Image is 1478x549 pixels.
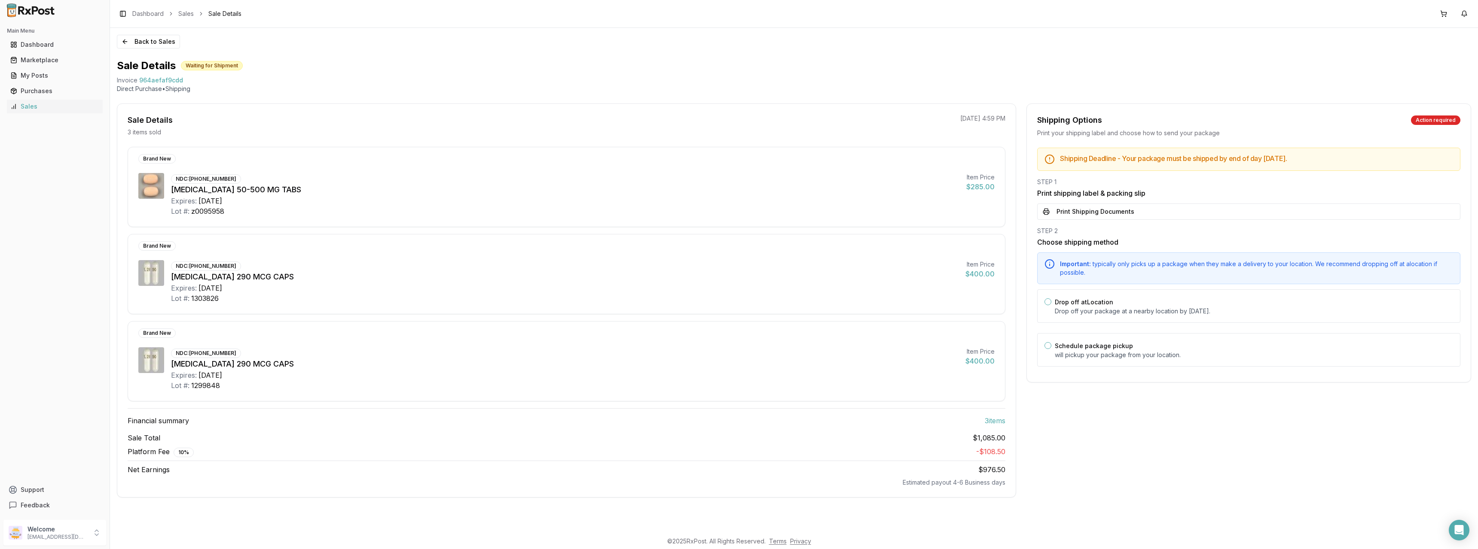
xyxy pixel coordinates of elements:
[1055,342,1133,349] label: Schedule package pickup
[3,53,106,67] button: Marketplace
[973,433,1005,443] span: $1,085.00
[178,9,194,18] a: Sales
[171,271,959,283] div: [MEDICAL_DATA] 290 MCG CAPS
[117,85,1471,93] p: Direct Purchase • Shipping
[1449,520,1469,540] div: Open Intercom Messenger
[976,447,1005,456] span: - $108.50
[117,76,137,85] div: Invoice
[128,446,194,457] span: Platform Fee
[171,370,197,380] div: Expires:
[10,56,99,64] div: Marketplace
[171,380,189,391] div: Lot #:
[985,416,1005,426] span: 3 item s
[128,114,173,126] div: Sale Details
[1037,178,1460,186] div: STEP 1
[3,84,106,98] button: Purchases
[171,196,197,206] div: Expires:
[1037,237,1460,247] h3: Choose shipping method
[198,196,222,206] div: [DATE]
[10,40,99,49] div: Dashboard
[21,501,50,510] span: Feedback
[965,356,995,366] div: $400.00
[181,61,243,70] div: Waiting for Shipment
[3,497,106,513] button: Feedback
[769,537,787,545] a: Terms
[3,3,58,17] img: RxPost Logo
[10,87,99,95] div: Purchases
[3,69,106,82] button: My Posts
[139,76,183,85] span: 964aefaf9cdd
[132,9,241,18] nav: breadcrumb
[3,38,106,52] button: Dashboard
[138,241,176,251] div: Brand New
[965,269,995,279] div: $400.00
[1060,155,1453,162] h5: Shipping Deadline - Your package must be shipped by end of day [DATE] .
[128,478,1005,487] div: Estimated payout 4-6 Business days
[128,433,160,443] span: Sale Total
[191,206,224,216] div: z0095958
[171,358,959,370] div: [MEDICAL_DATA] 290 MCG CAPS
[171,174,241,184] div: NDC: [PHONE_NUMBER]
[7,37,103,52] a: Dashboard
[191,293,219,303] div: 1303826
[171,261,241,271] div: NDC: [PHONE_NUMBER]
[138,328,176,338] div: Brand New
[966,173,995,182] div: Item Price
[171,293,189,303] div: Lot #:
[7,52,103,68] a: Marketplace
[171,206,189,216] div: Lot #:
[198,283,222,293] div: [DATE]
[1055,298,1113,306] label: Drop off at Location
[10,71,99,80] div: My Posts
[960,114,1005,123] p: [DATE] 4:59 PM
[7,27,103,34] h2: Main Menu
[1411,115,1460,125] div: Action required
[138,260,164,286] img: Linzess 290 MCG CAPS
[128,464,170,475] span: Net Earnings
[138,154,176,164] div: Brand New
[1060,260,1453,277] div: typically only picks up a package when they make a delivery to your location. We recommend droppi...
[117,59,176,73] h1: Sale Details
[3,100,106,113] button: Sales
[7,83,103,99] a: Purchases
[1055,307,1453,315] p: Drop off your package at a nearby location by [DATE] .
[27,525,87,534] p: Welcome
[198,370,222,380] div: [DATE]
[7,68,103,83] a: My Posts
[174,448,194,457] div: 10 %
[1037,227,1460,235] div: STEP 2
[1060,260,1091,267] span: Important:
[1037,188,1460,198] h3: Print shipping label & packing slip
[128,128,161,136] p: 3 items sold
[128,416,189,426] span: Financial summary
[138,347,164,373] img: Linzess 290 MCG CAPS
[10,102,99,111] div: Sales
[3,482,106,497] button: Support
[790,537,811,545] a: Privacy
[171,349,241,358] div: NDC: [PHONE_NUMBER]
[1037,203,1460,220] button: Print Shipping Documents
[9,526,22,540] img: User avatar
[191,380,220,391] div: 1299848
[965,260,995,269] div: Item Price
[171,283,197,293] div: Expires:
[978,465,1005,474] span: $976.50
[1055,351,1453,359] p: will pickup your package from your location.
[138,173,164,199] img: Janumet 50-500 MG TABS
[117,35,180,49] button: Back to Sales
[27,534,87,540] p: [EMAIL_ADDRESS][DOMAIN_NAME]
[1037,129,1460,137] div: Print your shipping label and choose how to send your package
[1037,114,1102,126] div: Shipping Options
[965,347,995,356] div: Item Price
[7,99,103,114] a: Sales
[132,9,164,18] a: Dashboard
[208,9,241,18] span: Sale Details
[171,184,959,196] div: [MEDICAL_DATA] 50-500 MG TABS
[966,182,995,192] div: $285.00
